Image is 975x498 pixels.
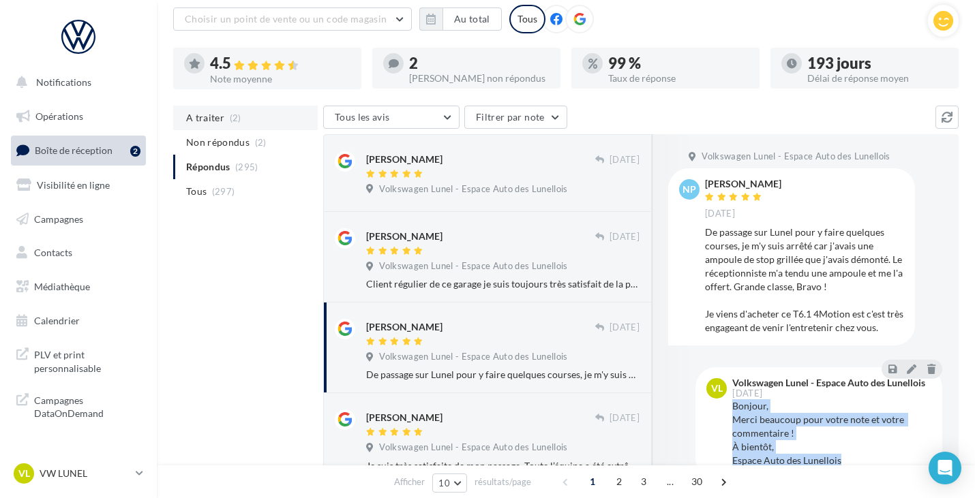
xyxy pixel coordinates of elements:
[366,320,442,334] div: [PERSON_NAME]
[255,137,267,148] span: (2)
[130,146,140,157] div: 2
[8,136,149,165] a: Boîte de réception2
[705,225,904,334] div: De passage sur Lunel pour y faire quelques courses, je m'y suis arrêté car j'avais une ampoule de...
[230,112,241,123] span: (2)
[633,471,655,493] span: 3
[394,476,425,488] span: Afficher
[379,351,567,363] span: Volkswagen Lunel - Espace Auto des Lunellois
[186,111,224,125] span: A traiter
[34,391,140,420] span: Campagnes DataOnDemand
[18,467,30,480] span: VL
[464,106,567,129] button: Filtrer par note
[40,467,130,480] p: VW LUNEL
[34,281,90,292] span: Médiathèque
[682,183,696,196] span: NP
[509,5,545,33] div: Tous
[11,461,146,486] a: VL VW LUNEL
[610,412,640,424] span: [DATE]
[366,153,442,166] div: [PERSON_NAME]
[8,273,149,301] a: Médiathèque
[34,213,83,224] span: Campagnes
[36,76,91,88] span: Notifications
[702,151,890,163] span: Volkswagen Lunel - Espace Auto des Lunellois
[8,386,149,426] a: Campagnes DataOnDemand
[8,307,149,335] a: Calendrier
[610,154,640,166] span: [DATE]
[210,56,350,72] div: 4.5
[35,144,112,156] span: Boîte de réception
[335,111,390,123] span: Tous les avis
[186,136,250,149] span: Non répondus
[186,185,207,198] span: Tous
[366,411,442,424] div: [PERSON_NAME]
[8,238,149,267] a: Contacts
[409,74,550,83] div: [PERSON_NAME] non répondus
[705,208,735,220] span: [DATE]
[37,179,110,191] span: Visibilité en ligne
[8,68,143,97] button: Notifications
[807,74,948,83] div: Délai de réponse moyen
[610,322,640,334] span: [DATE]
[34,247,72,258] span: Contacts
[8,171,149,200] a: Visibilité en ligne
[419,7,502,31] button: Au total
[366,230,442,243] div: [PERSON_NAME]
[379,260,567,273] span: Volkswagen Lunel - Espace Auto des Lunellois
[608,56,749,71] div: 99 %
[582,471,603,493] span: 1
[929,452,961,484] div: Open Intercom Messenger
[807,56,948,71] div: 193 jours
[212,186,235,197] span: (297)
[173,7,412,31] button: Choisir un point de vente ou un code magasin
[732,378,925,388] div: Volkswagen Lunel - Espace Auto des Lunellois
[366,277,640,291] div: Client régulier de ce garage je suis toujours très satisfait de la prise en charge de mon véhicul...
[8,102,149,131] a: Opérations
[8,205,149,234] a: Campagnes
[432,473,467,493] button: 10
[732,389,762,398] span: [DATE]
[438,478,450,488] span: 10
[34,345,140,375] span: PLV et print personnalisable
[34,315,80,326] span: Calendrier
[379,441,567,454] span: Volkswagen Lunel - Espace Auto des Lunellois
[608,74,749,83] div: Taux de réponse
[659,471,681,493] span: ...
[442,7,502,31] button: Au total
[323,106,460,129] button: Tous les avis
[608,471,630,493] span: 2
[185,13,387,25] span: Choisir un point de vente ou un code magasin
[35,110,83,122] span: Opérations
[379,183,567,196] span: Volkswagen Lunel - Espace Auto des Lunellois
[686,471,708,493] span: 30
[610,231,640,243] span: [DATE]
[475,476,531,488] span: résultats/page
[409,56,550,71] div: 2
[711,382,723,395] span: VL
[705,179,781,189] div: [PERSON_NAME]
[366,459,640,473] div: Je suis très satisfaite de mon passage. Toute l’équipe a été extrêmement accueillante et bienveil...
[732,399,931,467] div: Bonjour, Merci beaucoup pour votre note et votre commentaire ! À bientôt, Espace Auto des Lunellois
[8,340,149,380] a: PLV et print personnalisable
[210,74,350,84] div: Note moyenne
[366,368,640,382] div: De passage sur Lunel pour y faire quelques courses, je m'y suis arrêté car j'avais une ampoule de...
